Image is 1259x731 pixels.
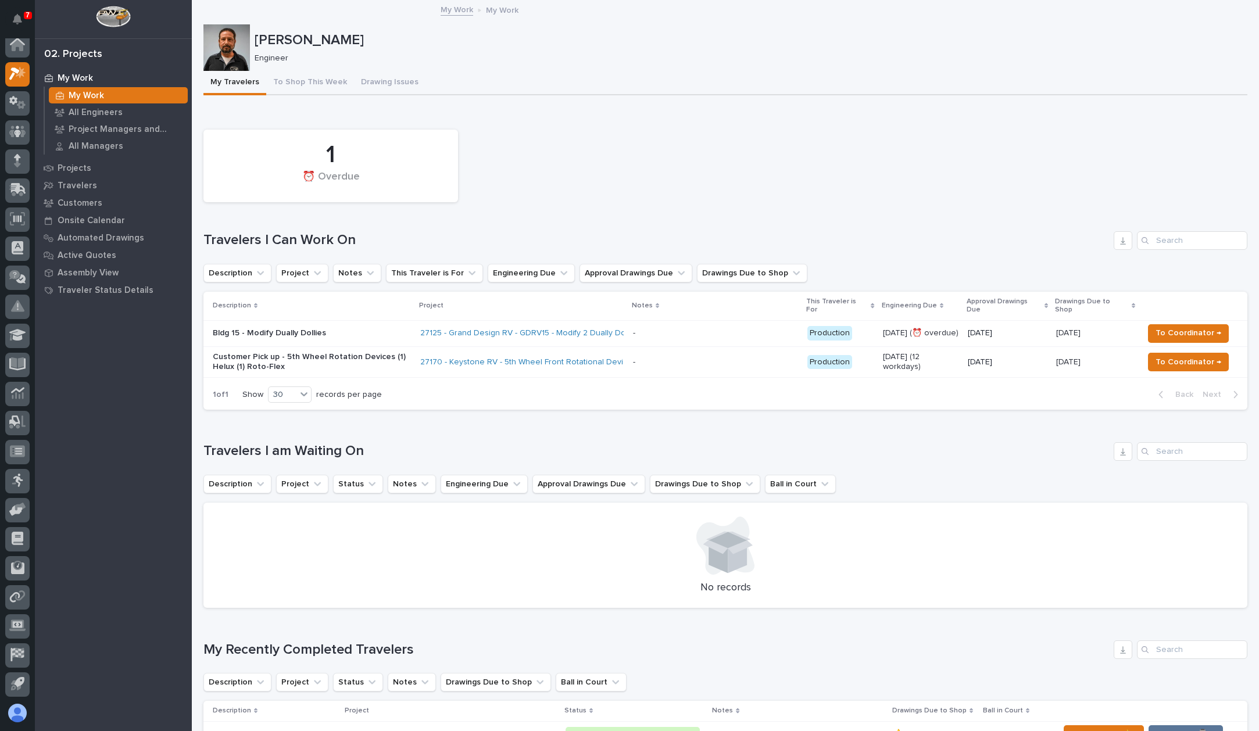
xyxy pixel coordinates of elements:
[1055,295,1128,317] p: Drawings Due to Shop
[26,11,30,19] p: 7
[203,71,266,95] button: My Travelers
[269,389,296,401] div: 30
[968,357,1047,367] p: [DATE]
[276,264,328,282] button: Project
[420,357,673,367] a: 27170 - Keystone RV - 5th Wheel Front Rotational Device - Helux (2)
[532,475,645,493] button: Approval Drawings Due
[882,299,937,312] p: Engineering Due
[1137,442,1247,461] input: Search
[420,328,641,338] a: 27125 - Grand Design RV - GDRV15 - Modify 2 Dually Dollies
[5,7,30,31] button: Notifications
[69,141,123,152] p: All Managers
[1148,324,1229,343] button: To Coordinator →
[203,475,271,493] button: Description
[35,229,192,246] a: Automated Drawings
[765,475,836,493] button: Ball in Court
[35,212,192,229] a: Onsite Calendar
[1056,326,1083,338] p: [DATE]
[1137,640,1247,659] input: Search
[650,475,760,493] button: Drawings Due to Shop
[633,328,635,338] div: -
[488,264,575,282] button: Engineering Due
[35,177,192,194] a: Travelers
[883,328,958,338] p: [DATE] (⏰ overdue)
[486,3,518,16] p: My Work
[697,264,807,282] button: Drawings Due to Shop
[441,673,551,691] button: Drawings Due to Shop
[255,32,1243,49] p: [PERSON_NAME]
[15,14,30,33] div: Notifications7
[333,673,383,691] button: Status
[35,194,192,212] a: Customers
[203,642,1109,658] h1: My Recently Completed Travelers
[35,264,192,281] a: Assembly View
[58,216,125,226] p: Onsite Calendar
[58,250,116,261] p: Active Quotes
[333,264,381,282] button: Notes
[255,53,1238,63] p: Engineer
[203,264,271,282] button: Description
[807,326,852,341] div: Production
[892,704,967,717] p: Drawings Due to Shop
[564,704,586,717] p: Status
[58,285,153,296] p: Traveler Status Details
[441,475,528,493] button: Engineering Due
[1056,355,1083,367] p: [DATE]
[35,69,192,87] a: My Work
[1149,389,1198,400] button: Back
[388,475,436,493] button: Notes
[354,71,425,95] button: Drawing Issues
[58,181,97,191] p: Travelers
[217,582,1233,594] p: No records
[266,71,354,95] button: To Shop This Week
[632,299,653,312] p: Notes
[1148,353,1229,371] button: To Coordinator →
[45,87,192,103] a: My Work
[242,390,263,400] p: Show
[35,281,192,299] a: Traveler Status Details
[580,264,692,282] button: Approval Drawings Due
[203,673,271,691] button: Description
[45,121,192,137] a: Project Managers and Engineers
[69,107,123,118] p: All Engineers
[44,48,102,61] div: 02. Projects
[1156,326,1221,340] span: To Coordinator →
[1203,389,1228,400] span: Next
[69,124,183,135] p: Project Managers and Engineers
[213,299,251,312] p: Description
[276,475,328,493] button: Project
[58,73,93,84] p: My Work
[58,233,144,243] p: Automated Drawings
[69,91,104,101] p: My Work
[807,355,852,370] div: Production
[203,381,238,409] p: 1 of 1
[806,295,868,317] p: This Traveler is For
[58,198,102,209] p: Customers
[1137,231,1247,250] input: Search
[213,328,411,338] p: Bldg 15 - Modify Dually Dollies
[213,352,411,372] p: Customer Pick up - 5th Wheel Rotation Devices (1) Helux (1) Roto-Flex
[276,673,328,691] button: Project
[1168,389,1193,400] span: Back
[712,704,733,717] p: Notes
[345,704,369,717] p: Project
[1198,389,1247,400] button: Next
[633,357,635,367] div: -
[45,138,192,154] a: All Managers
[441,2,473,16] a: My Work
[35,159,192,177] a: Projects
[968,328,1047,338] p: [DATE]
[223,141,438,170] div: 1
[45,104,192,120] a: All Engineers
[883,352,958,372] p: [DATE] (12 workdays)
[556,673,627,691] button: Ball in Court
[35,246,192,264] a: Active Quotes
[203,320,1247,346] tr: Bldg 15 - Modify Dually Dollies27125 - Grand Design RV - GDRV15 - Modify 2 Dually Dollies - Produ...
[386,264,483,282] button: This Traveler is For
[316,390,382,400] p: records per page
[1156,355,1221,369] span: To Coordinator →
[203,346,1247,378] tr: Customer Pick up - 5th Wheel Rotation Devices (1) Helux (1) Roto-Flex27170 - Keystone RV - 5th Wh...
